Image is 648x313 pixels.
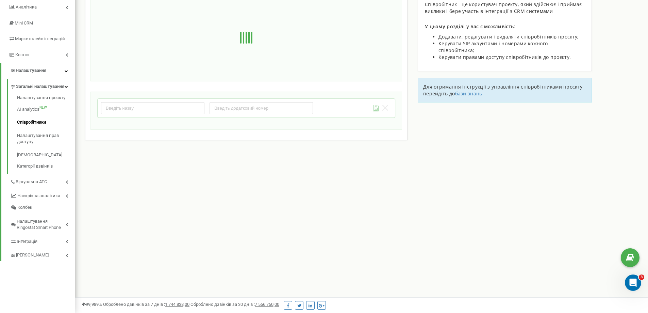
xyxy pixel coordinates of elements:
u: 7 556 750,00 [255,302,279,307]
span: Аналiтика [16,4,37,10]
span: Колбек [17,204,32,211]
span: Віртуальна АТС [16,179,47,185]
span: Налаштування [16,68,46,73]
span: Для отримання інструкції з управління співробітниками проєкту перейдіть до [423,83,582,97]
a: бази знань [455,90,482,97]
span: Оброблено дзвінків за 7 днів : [103,302,189,307]
span: Інтеграція [17,238,37,245]
a: Налаштування прав доступу [17,129,75,148]
span: Наскрізна аналітика [17,193,60,199]
span: [PERSON_NAME] [16,252,49,259]
span: Оброблено дзвінків за 30 днів : [190,302,279,307]
a: Співробітники [17,116,75,129]
span: Співробітник - це користувач проєкту, який здійснює і приймає виклики і бере участь в інтеграції ... [425,1,582,14]
input: Введіть додатковий номер [210,102,313,114]
span: 99,989% [82,302,102,307]
input: Введіть назву [101,102,204,114]
a: [PERSON_NAME] [10,247,75,261]
a: Налаштування проєкту [17,95,75,103]
span: Загальні налаштування [16,83,64,90]
a: Інтеграція [10,234,75,248]
a: AI analyticsNEW [17,103,75,116]
a: [DEMOGRAPHIC_DATA] [17,148,75,162]
span: Маркетплейс інтеграцій [15,36,65,41]
a: Загальні налаштування [10,79,75,93]
span: Додавати, редагувати і видаляти співробітників проєкту; [438,33,579,40]
a: Налаштування Ringostat Smart Phone [10,214,75,234]
span: Керувати правами доступу співробітників до проєкту. [438,54,571,60]
u: 1 744 838,00 [165,302,189,307]
span: Mini CRM [15,20,33,26]
iframe: Intercom live chat [625,275,641,291]
a: Категорії дзвінків [17,161,75,170]
span: Керувати SIP акаунтами і номерами кожного співробітника; [438,40,548,53]
span: У цьому розділі у вас є можливість: [425,23,515,30]
span: Налаштування Ringostat Smart Phone [17,218,66,231]
span: Кошти [15,52,29,57]
a: Віртуальна АТС [10,174,75,188]
a: Наскрізна аналітика [10,188,75,202]
a: Колбек [10,202,75,214]
a: Налаштування [1,63,75,79]
span: 3 [639,275,644,280]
